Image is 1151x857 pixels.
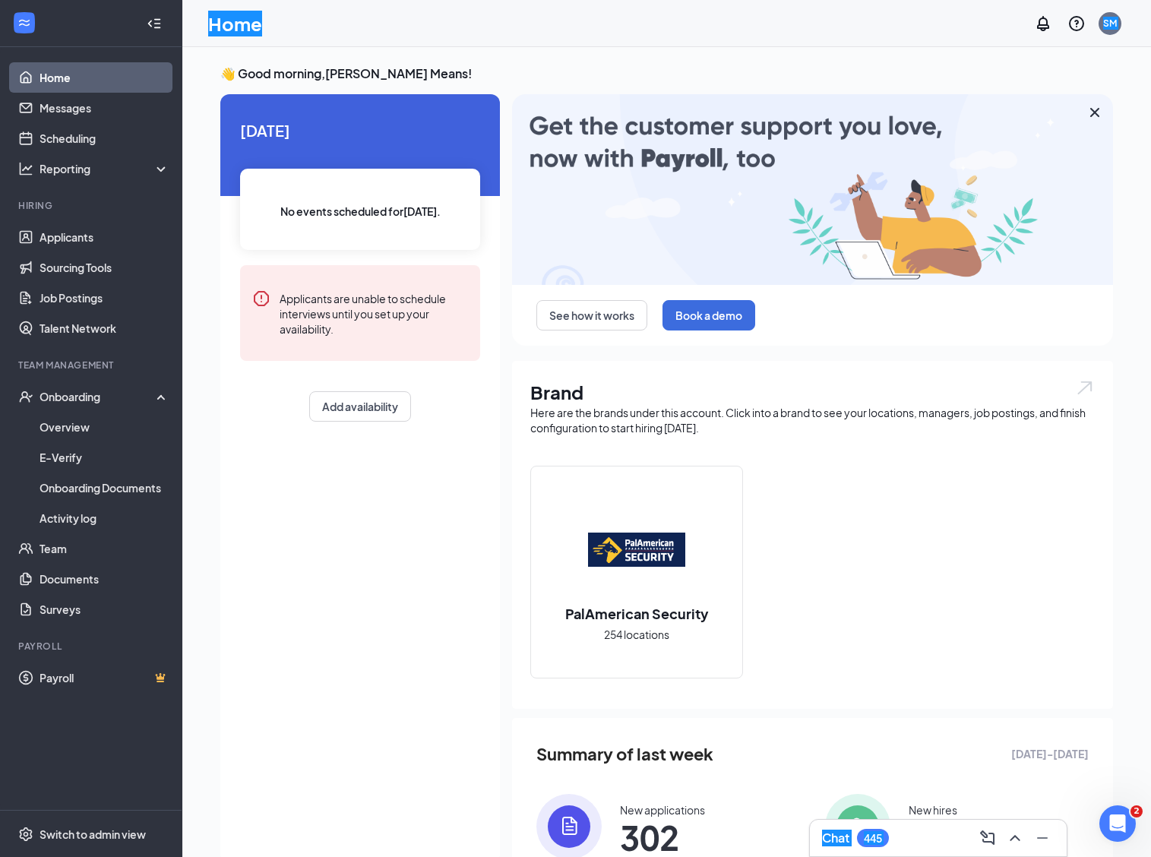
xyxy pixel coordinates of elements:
div: Support Request#35315468 • In progress [16,340,288,384]
svg: WorkstreamLogo [17,15,32,30]
a: Home [40,62,169,93]
h1: Brand [530,379,1095,405]
div: Recent messageProfile image for ChloeSupport RequestHi [PERSON_NAME], Thank you for waiting. I ch... [15,204,289,300]
a: Surveys [40,594,169,625]
img: Profile image for Chloe [31,248,62,279]
div: Recent ticket [31,321,273,340]
img: logo [30,32,119,51]
img: open.6027fd2a22e1237b5b06.svg [1075,379,1095,397]
button: Messages [101,474,202,535]
iframe: Intercom live chat [1099,805,1136,842]
a: Sourcing Tools [40,252,169,283]
button: ComposeMessage [976,826,1000,850]
svg: Settings [18,827,33,842]
button: ChevronUp [1003,826,1027,850]
div: Switch to admin view [40,827,146,842]
div: We typically reply in under a minute [31,428,254,444]
a: Job Postings [40,283,169,313]
svg: QuestionInfo [1067,14,1086,33]
a: E-Verify [40,442,169,473]
div: SM [1103,17,1117,30]
span: Messages [126,512,179,523]
div: Close [261,24,289,52]
button: Tickets [203,474,304,535]
div: Send us a messageWe typically reply in under a minute [15,400,289,457]
button: Book a demo [662,300,755,330]
span: 302 [620,824,705,851]
svg: Analysis [18,161,33,176]
div: Support Request [68,346,255,362]
a: Messages [40,93,169,123]
a: Documents [40,564,169,594]
div: Send us a message [31,413,254,428]
h3: Chat [822,830,849,846]
div: Profile image for ChloeSupport RequestHi [PERSON_NAME], Thank you for waiting. I checked on the o... [16,227,288,299]
div: Reporting [40,161,170,176]
div: Onboarding [40,389,157,404]
svg: ChevronUp [1006,829,1024,847]
p: Hi [PERSON_NAME] 👋 [30,108,274,160]
div: Applicants are unable to schedule interviews until you set up your availability. [280,289,468,337]
span: Summary of last week [536,741,713,767]
button: Add availability [309,391,411,422]
span: 2 [1130,805,1143,817]
a: Applicants [40,222,169,252]
img: payroll-large.gif [512,94,1113,285]
span: Home [33,512,68,523]
img: Profile image for Joserey [178,24,208,55]
svg: ComposeMessage [979,829,997,847]
div: • 20h ago [159,271,208,287]
span: [DATE] [240,119,480,142]
div: New hires [909,802,957,817]
img: Profile image for Renz [149,24,179,55]
div: Team Management [18,359,166,372]
svg: Notifications [1034,14,1052,33]
a: PayrollCrown [40,663,169,693]
img: PalAmerican Security [588,501,685,598]
div: Hiring [18,199,166,212]
div: Recent message [31,217,273,233]
a: Onboarding Documents [40,473,169,503]
img: Profile image for Eingelie [207,24,237,55]
span: 254 locations [604,626,669,643]
span: [DATE] - [DATE] [1011,745,1089,762]
svg: Error [252,289,270,308]
p: How can we help? [30,160,274,185]
svg: Collapse [147,16,162,31]
div: Payroll [18,640,166,653]
span: Tickets [235,512,272,523]
svg: UserCheck [18,389,33,404]
a: Talent Network [40,313,169,343]
a: Scheduling [40,123,169,153]
div: 445 [864,832,882,845]
a: Overview [40,412,169,442]
svg: Minimize [1033,829,1051,847]
div: #35315468 • In progress [68,362,255,378]
h1: Home [208,11,262,36]
div: Here are the brands under this account. Click into a brand to see your locations, managers, job p... [530,405,1095,435]
h3: 👋 Good morning, [PERSON_NAME] Means ! [220,65,1113,82]
button: Minimize [1030,826,1055,850]
a: Team [40,533,169,564]
div: New applications [620,802,705,817]
span: No events scheduled for [DATE] . [280,203,441,220]
span: Support Request [83,239,184,255]
svg: Cross [1086,103,1104,122]
button: See how it works [536,300,647,330]
h2: PalAmerican Security [550,604,724,623]
div: [PERSON_NAME] [68,271,156,287]
a: Activity log [40,503,169,533]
